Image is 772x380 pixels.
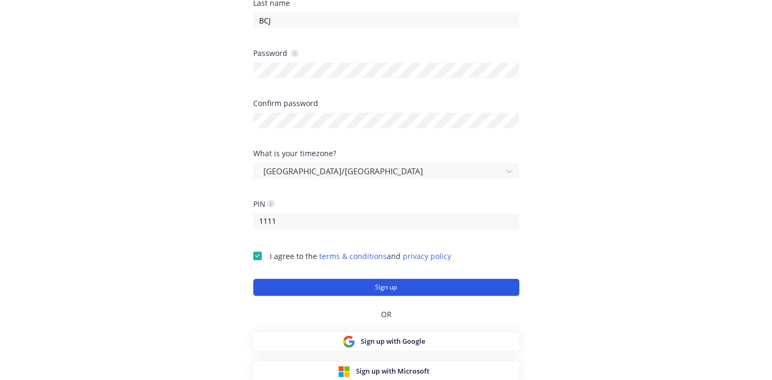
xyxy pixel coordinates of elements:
[253,296,519,333] div: OR
[253,48,298,58] div: Password
[403,251,451,261] a: privacy policy
[253,279,519,296] button: Sign up
[361,336,425,346] span: Sign up with Google
[356,366,429,376] span: Sign up with Microsoft
[253,150,519,157] div: What is your timezone?
[253,100,519,107] div: Confirm password
[253,199,275,209] div: PIN
[270,251,451,261] span: I agree to the and
[319,251,387,261] a: terms & conditions
[253,333,519,351] button: Sign up with Google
